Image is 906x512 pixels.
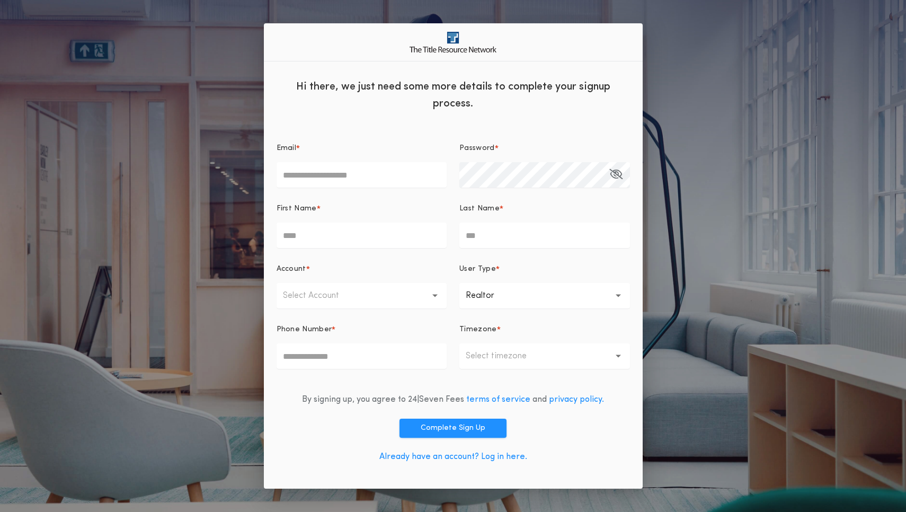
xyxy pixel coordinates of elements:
a: Already have an account? Log in here. [379,453,527,461]
button: Select timezone [459,343,630,369]
p: User Type [459,264,496,275]
p: Account [277,264,306,275]
div: By signing up, you agree to 24|Seven Fees and [302,393,604,406]
a: privacy policy. [549,395,604,404]
button: Select Account [277,283,447,308]
p: Realtor [466,289,511,302]
p: Timezone [459,324,497,335]
p: Select Account [283,289,356,302]
button: Complete Sign Up [399,419,507,438]
input: First Name* [277,223,447,248]
div: Hi there, we just need some more details to complete your signup process. [264,70,643,118]
p: Password [459,143,495,154]
p: Email [277,143,297,154]
input: Phone Number* [277,343,447,369]
p: Select timezone [466,350,544,363]
p: Last Name [459,204,500,214]
button: Realtor [459,283,630,308]
p: First Name [277,204,317,214]
p: Phone Number [277,324,332,335]
img: logo [410,32,496,52]
input: Last Name* [459,223,630,248]
a: terms of service [466,395,530,404]
input: Email* [277,162,447,188]
button: Password* [609,162,623,188]
input: Password* [459,162,630,188]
